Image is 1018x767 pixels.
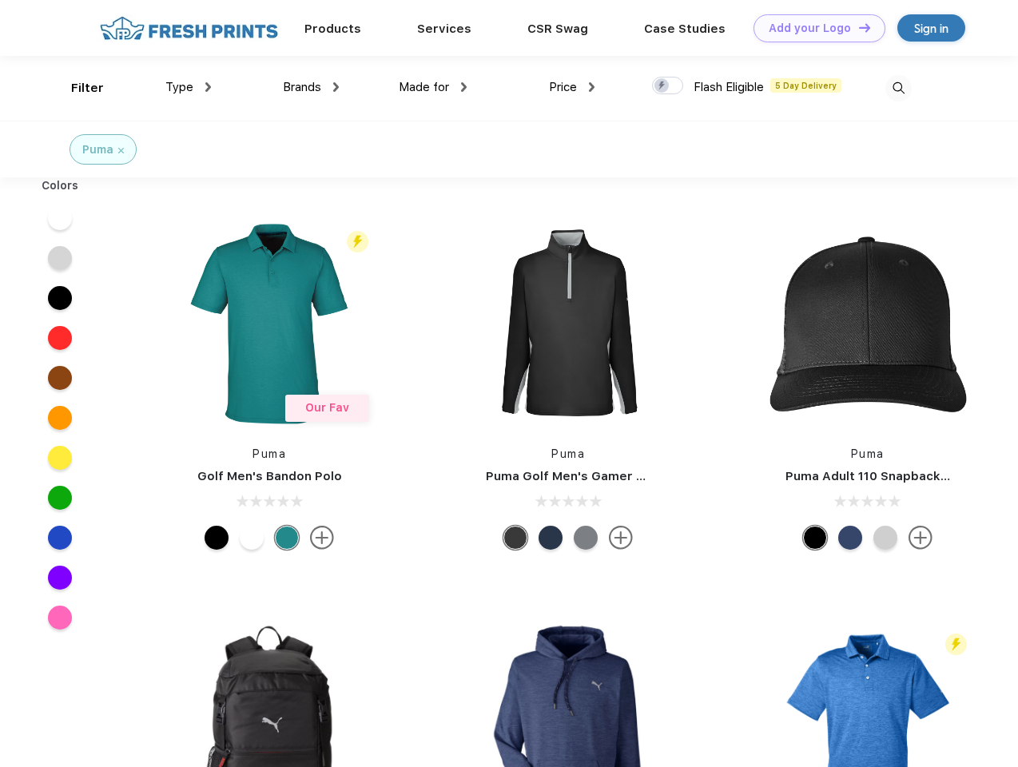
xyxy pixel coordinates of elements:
img: flash_active_toggle.svg [945,634,967,655]
span: Made for [399,80,449,94]
a: Golf Men's Bandon Polo [197,469,342,483]
img: dropdown.png [333,82,339,92]
img: func=resize&h=266 [762,217,974,430]
a: Sign in [897,14,965,42]
img: filter_cancel.svg [118,148,124,153]
div: Colors [30,177,91,194]
div: Quiet Shade [574,526,598,550]
div: Puma [82,141,113,158]
img: dropdown.png [205,82,211,92]
div: Puma Black [205,526,229,550]
img: fo%20logo%202.webp [95,14,283,42]
span: Brands [283,80,321,94]
div: Quarry Brt Whit [873,526,897,550]
a: Products [304,22,361,36]
span: 5 Day Delivery [770,78,841,93]
img: more.svg [310,526,334,550]
img: dropdown.png [589,82,594,92]
img: more.svg [609,526,633,550]
a: Services [417,22,471,36]
img: DT [859,23,870,32]
img: more.svg [909,526,933,550]
div: Peacoat with Qut Shd [838,526,862,550]
img: dropdown.png [461,82,467,92]
div: Bright White [240,526,264,550]
img: func=resize&h=266 [462,217,674,430]
a: Puma [253,447,286,460]
span: Flash Eligible [694,80,764,94]
img: desktop_search.svg [885,75,912,101]
img: func=resize&h=266 [163,217,376,430]
div: Navy Blazer [539,526,563,550]
span: Type [165,80,193,94]
div: Sign in [914,19,948,38]
img: flash_active_toggle.svg [347,231,368,252]
div: Pma Blk Pma Blk [803,526,827,550]
span: Price [549,80,577,94]
a: Puma Golf Men's Gamer Golf Quarter-Zip [486,469,738,483]
div: Filter [71,79,104,97]
div: Green Lagoon [275,526,299,550]
div: Add your Logo [769,22,851,35]
a: CSR Swag [527,22,588,36]
a: Puma [851,447,885,460]
a: Puma [551,447,585,460]
div: Puma Black [503,526,527,550]
span: Our Fav [305,401,349,414]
